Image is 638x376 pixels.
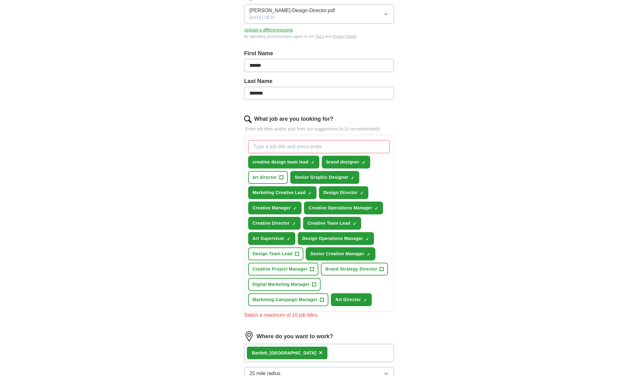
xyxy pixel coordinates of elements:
span: Creative Team Lead [307,220,351,227]
button: art director [248,171,288,184]
div: Bartlett, [GEOGRAPHIC_DATA] [252,350,316,356]
span: brand designer [326,159,359,165]
button: Art Director✓ [331,293,372,306]
button: Creative Project Manager [248,263,318,276]
span: Art Supervisor [253,235,284,242]
a: Privacy Notice [332,34,356,39]
span: Digital Marketing Manager [253,281,310,288]
button: Marketing Campaign Manager [248,293,328,306]
span: ✓ [311,160,315,165]
span: Creative Director [253,220,290,227]
span: × [319,349,322,356]
button: Design Operations Manager✓ [298,232,374,245]
button: Creative Team Lead✓ [303,217,361,230]
span: ✓ [292,221,296,226]
span: ✓ [353,221,356,226]
input: Type a job title and press enter [248,140,390,153]
span: ✓ [351,175,355,180]
button: Senior Creative Manager✓ [306,247,375,260]
button: Creative Operations Manager✓ [304,202,383,214]
span: Senior Graphic Designer [295,174,348,181]
label: What job are you looking for? [254,115,333,123]
span: Art Director [335,296,361,303]
button: × [319,348,322,358]
button: Art Supervisor✓ [248,232,295,245]
span: Brand Strategy Director [325,266,377,272]
span: Creative Manager [253,205,291,211]
span: ✓ [366,237,369,242]
label: Where do you want to work? [257,332,333,341]
span: ✓ [293,206,297,211]
p: Enter job titles and/or pick from our suggestions (6-10 recommended) [244,126,394,132]
span: [PERSON_NAME]-Design-Director.pdf [249,7,335,14]
button: [PERSON_NAME]-Design-Director.pdf[DATE] 08:57 [244,4,394,24]
span: Design Team Lead [253,251,292,257]
button: Design Team Lead [248,247,303,260]
span: ✓ [375,206,378,211]
button: Upload a differentresume [244,27,293,33]
span: Senior Creative Manager [310,251,364,257]
div: By uploading your resume you agree to our and . [244,34,394,39]
button: Creative Director✓ [248,217,301,230]
span: art director [253,174,277,181]
button: creative design team lead✓ [248,156,319,168]
span: Creative Project Manager [253,266,307,272]
div: Select a maximum of 10 job titles [244,311,394,319]
span: ✓ [367,252,371,257]
span: ✓ [362,160,366,165]
a: T&Cs [315,34,324,39]
label: First Name [244,49,394,58]
span: Design Operations Manager [302,235,363,242]
span: ✓ [308,191,312,196]
button: Digital Marketing Manager [248,278,321,291]
span: Creative Operations Manager [308,205,372,211]
button: Design Director✓ [319,186,369,199]
span: ✓ [360,191,364,196]
button: brand designer✓ [322,156,370,168]
img: location.png [244,331,254,341]
span: ✓ [287,237,291,242]
label: Last Name [244,77,394,85]
span: creative design team lead [253,159,308,165]
button: Marketing Creative Lead✓ [248,186,317,199]
span: [DATE] 08:57 [249,14,275,21]
span: Marketing Creative Lead [253,189,306,196]
span: Marketing Campaign Manager [253,296,317,303]
span: ✓ [363,298,367,303]
span: Design Director [323,189,358,196]
button: Creative Manager✓ [248,202,302,214]
button: Senior Graphic Designer✓ [290,171,359,184]
img: search.png [244,115,252,123]
button: Brand Strategy Director [321,263,388,276]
